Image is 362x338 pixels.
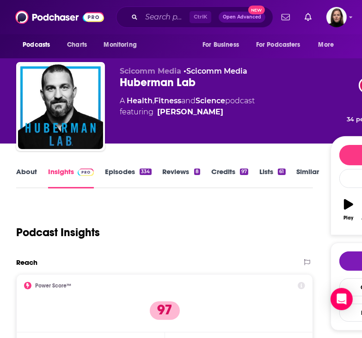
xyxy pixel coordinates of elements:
span: , [153,96,154,105]
a: Health [127,96,153,105]
div: Play [344,215,354,221]
button: open menu [97,36,148,54]
span: Logged in as BevCat3 [326,7,347,27]
button: open menu [250,36,314,54]
p: 97 [150,301,180,320]
img: Huberman Lab [18,64,103,149]
a: Credits97 [211,167,248,188]
img: Podchaser Pro [78,169,94,176]
span: New [248,6,265,14]
div: 61 [278,169,285,175]
a: Reviews8 [163,167,200,188]
span: For Business [202,38,239,51]
h1: Podcast Insights [16,225,100,239]
a: Science [196,96,225,105]
a: InsightsPodchaser Pro [48,167,94,188]
button: Play [339,193,358,226]
a: Episodes334 [105,167,151,188]
span: For Podcasters [256,38,301,51]
a: Scicomm Media [186,67,247,75]
div: Search podcasts, credits, & more... [116,6,273,28]
span: Monitoring [104,38,136,51]
div: Open Intercom Messenger [331,288,353,310]
span: Ctrl K [190,11,211,23]
a: Similar [297,167,319,188]
div: A podcast [120,95,255,118]
span: Open Advanced [223,15,261,19]
a: Show notifications dropdown [278,9,294,25]
div: 334 [140,169,151,175]
a: Fitness [154,96,181,105]
button: Show profile menu [326,7,347,27]
a: Lists61 [259,167,285,188]
span: Podcasts [23,38,50,51]
img: User Profile [326,7,347,27]
input: Search podcasts, credits, & more... [141,10,190,25]
button: open menu [196,36,251,54]
div: 8 [194,169,200,175]
h2: Power Score™ [35,282,71,289]
a: Show notifications dropdown [301,9,315,25]
div: [PERSON_NAME] [157,106,223,118]
button: open menu [312,36,346,54]
span: featuring [120,106,255,118]
span: and [181,96,196,105]
a: Charts [61,36,92,54]
div: 97 [240,169,248,175]
span: More [319,38,334,51]
a: About [16,167,37,188]
img: Podchaser - Follow, Share and Rate Podcasts [15,8,104,26]
span: Charts [67,38,87,51]
button: Open AdvancedNew [219,12,265,23]
button: open menu [16,36,62,54]
h2: Reach [16,258,37,267]
span: Scicomm Media [120,67,181,75]
span: • [184,67,247,75]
